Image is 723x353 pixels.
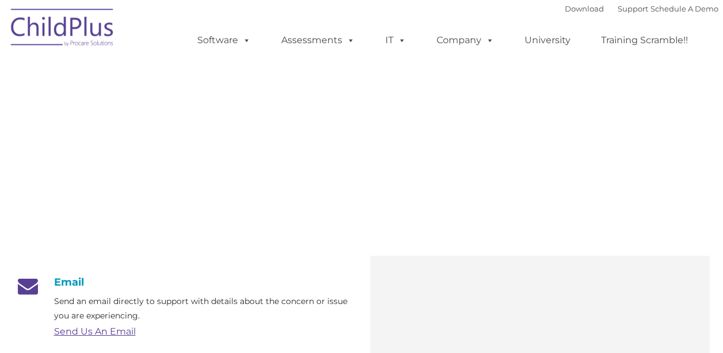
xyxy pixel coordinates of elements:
[186,29,262,52] a: Software
[651,4,718,13] a: Schedule A Demo
[513,29,582,52] a: University
[425,29,506,52] a: Company
[565,4,604,13] a: Download
[14,276,353,289] h4: Email
[618,4,648,13] a: Support
[54,326,136,337] a: Send Us An Email
[54,294,353,323] p: Send an email directly to support with details about the concern or issue you are experiencing.
[374,29,418,52] a: IT
[5,1,120,58] img: ChildPlus by Procare Solutions
[590,29,699,52] a: Training Scramble!!
[565,4,718,13] font: |
[270,29,366,52] a: Assessments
